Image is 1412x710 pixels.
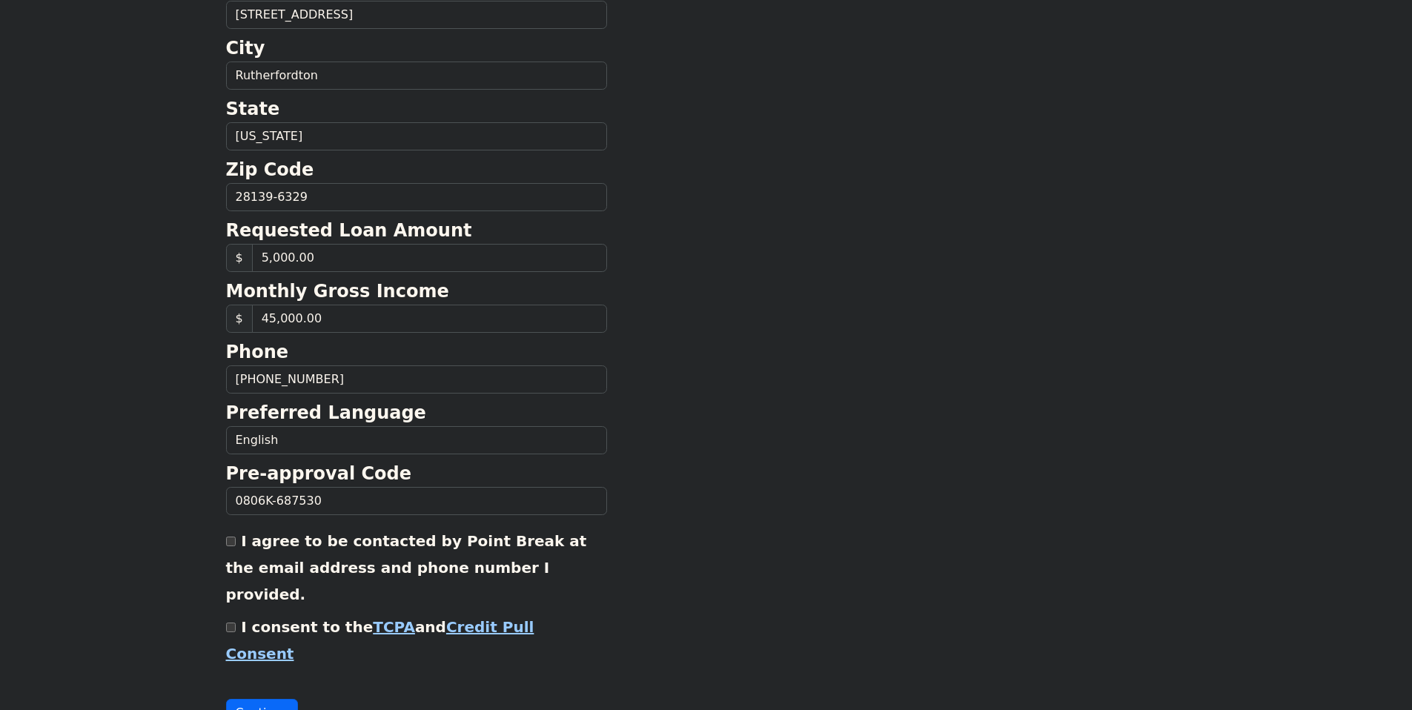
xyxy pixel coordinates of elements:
[252,305,607,333] input: Monthly Gross Income
[226,183,607,211] input: Zip Code
[226,532,587,603] label: I agree to be contacted by Point Break at the email address and phone number I provided.
[373,618,415,636] a: TCPA
[226,342,289,362] strong: Phone
[226,38,265,59] strong: City
[226,99,280,119] strong: State
[226,244,253,272] span: $
[226,618,534,663] label: I consent to the and
[226,1,607,29] input: Street Address
[226,220,472,241] strong: Requested Loan Amount
[226,463,412,484] strong: Pre-approval Code
[252,244,607,272] input: Requested Loan Amount
[226,278,607,305] p: Monthly Gross Income
[226,305,253,333] span: $
[226,159,314,180] strong: Zip Code
[226,402,426,423] strong: Preferred Language
[226,365,607,394] input: Phone
[226,62,607,90] input: City
[226,487,607,515] input: Pre-approval Code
